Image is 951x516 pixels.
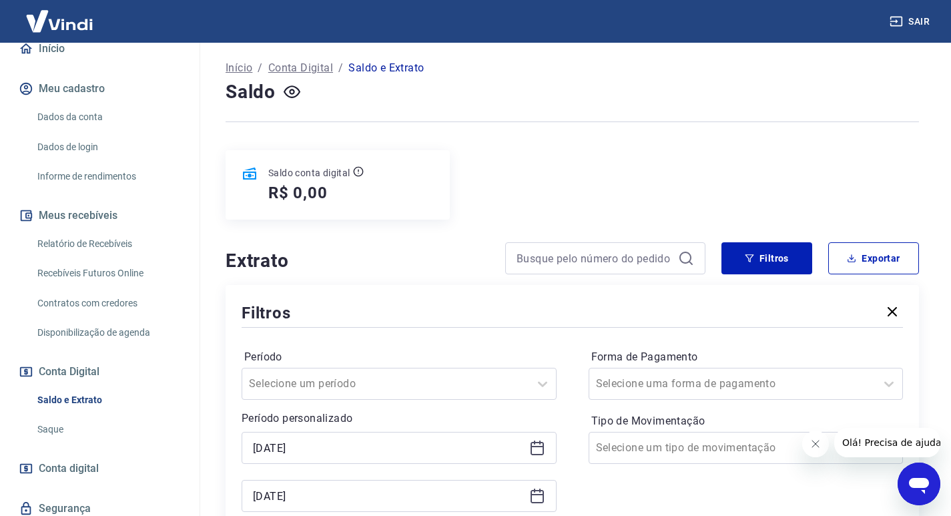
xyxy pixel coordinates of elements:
h4: Extrato [226,248,489,274]
iframe: Botão para abrir a janela de mensagens [898,463,940,505]
a: Dados de login [32,134,184,161]
img: Vindi [16,1,103,41]
a: Saque [32,416,184,443]
a: Dados da conta [32,103,184,131]
p: / [338,60,343,76]
a: Início [16,34,184,63]
iframe: Mensagem da empresa [834,428,940,457]
input: Busque pelo número do pedido [517,248,673,268]
p: / [258,60,262,76]
a: Informe de rendimentos [32,163,184,190]
button: Sair [887,9,935,34]
span: Olá! Precisa de ajuda? [8,9,112,20]
a: Contratos com credores [32,290,184,317]
h5: Filtros [242,302,291,324]
input: Data inicial [253,438,524,458]
span: Conta digital [39,459,99,478]
p: Saldo conta digital [268,166,350,180]
button: Filtros [721,242,812,274]
a: Início [226,60,252,76]
a: Relatório de Recebíveis [32,230,184,258]
iframe: Fechar mensagem [802,431,829,457]
button: Conta Digital [16,357,184,386]
button: Exportar [828,242,919,274]
a: Conta digital [16,454,184,483]
button: Meu cadastro [16,74,184,103]
a: Disponibilização de agenda [32,319,184,346]
h4: Saldo [226,79,276,105]
h5: R$ 0,00 [268,182,328,204]
button: Meus recebíveis [16,201,184,230]
label: Forma de Pagamento [591,349,901,365]
p: Saldo e Extrato [348,60,424,76]
input: Data final [253,486,524,506]
a: Conta Digital [268,60,333,76]
p: Período personalizado [242,411,557,427]
a: Recebíveis Futuros Online [32,260,184,287]
label: Período [244,349,554,365]
a: Saldo e Extrato [32,386,184,414]
label: Tipo de Movimentação [591,413,901,429]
